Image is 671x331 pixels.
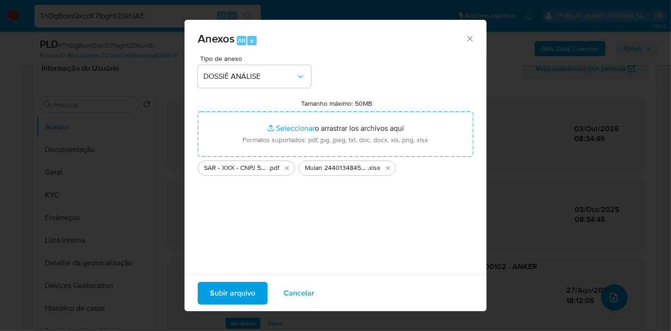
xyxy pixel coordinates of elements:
[382,162,394,174] button: Eliminar Mulan 2440134845_2025_10_03_07_45_51.xlsx
[210,283,255,304] span: Subir arquivo
[271,282,327,305] button: Cancelar
[284,283,314,304] span: Cancelar
[250,36,253,45] span: a
[238,36,245,45] span: Alt
[368,163,380,173] span: .xlsx
[305,163,368,173] span: Mulan 2440134845_2025_10_03_07_45_51
[198,65,311,88] button: DOSSIÊ ANÁLISE
[198,282,268,305] button: Subir arquivo
[204,163,268,173] span: SAR - XXX - CNPJ 58972590000102 - ANKER INNOVATIONS BRAZIL LTDA
[465,34,474,42] button: Cerrar
[302,99,373,108] label: Tamanho máximo: 50MB
[200,55,313,62] span: Tipo de anexo
[198,157,473,176] ul: Archivos seleccionados
[198,30,235,47] span: Anexos
[281,162,293,174] button: Eliminar SAR - XXX - CNPJ 58972590000102 - ANKER INNOVATIONS BRAZIL LTDA.pdf
[203,72,296,81] span: DOSSIÊ ANÁLISE
[268,163,279,173] span: .pdf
